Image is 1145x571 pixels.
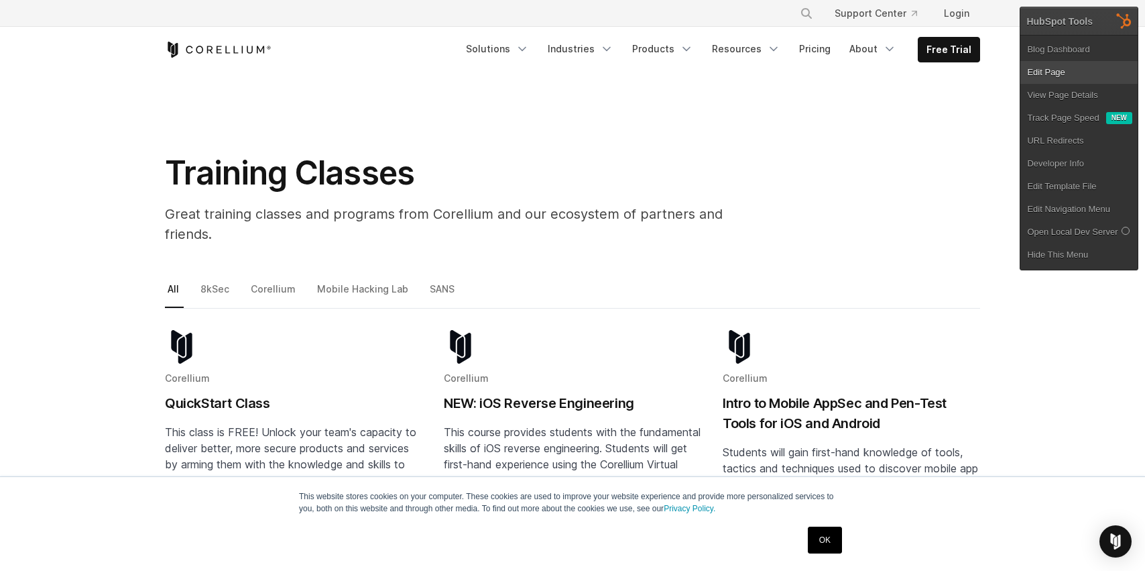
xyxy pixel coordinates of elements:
[723,393,980,433] h2: Intro to Mobile AppSec and Pen-Test Tools for iOS and Android
[458,37,537,61] a: Solutions
[723,330,756,364] img: corellium-logo-icon-dark
[1020,244,1138,266] a: Hide This Menu
[444,424,701,537] p: This course provides students with the fundamental skills of iOS reverse engineering. Students wi...
[1020,152,1138,175] a: Developer Info
[1020,7,1138,270] div: HubSpot Tools Blog DashboardEdit PageView Page Details Track Page Speed New URL RedirectsDevelope...
[1020,84,1138,107] a: View Page Details
[933,1,980,25] a: Login
[841,37,904,61] a: About
[1020,198,1138,221] a: Edit Navigation Menu
[794,1,819,25] button: Search
[198,280,234,309] a: 8kSec
[165,425,422,519] span: This class is FREE! Unlock your team's capacity to deliver better, more secure products and servi...
[314,280,413,309] a: Mobile Hacking Lab
[248,280,300,309] a: Corellium
[1020,61,1138,84] a: Edit Page
[1099,525,1132,558] div: Open Intercom Messenger
[299,490,846,515] p: This website stores cookies on your computer. These cookies are used to improve your website expe...
[1020,175,1138,198] a: Edit Template File
[427,280,459,309] a: SANS
[808,527,842,554] a: OK
[824,1,928,25] a: Support Center
[723,446,978,556] span: Students will gain first-hand knowledge of tools, tactics and techniques used to discover mobile ...
[165,204,768,244] p: Great training classes and programs from Corellium and our ecosystem of partners and friends.
[165,330,198,364] img: corellium-logo-icon-dark
[458,37,980,62] div: Navigation Menu
[165,42,272,58] a: Corellium Home
[1110,7,1138,35] img: HubSpot Tools Menu Toggle
[165,393,422,413] h2: QuickStart Class
[1020,221,1138,244] a: Open Local Dev Server
[624,37,701,61] a: Products
[165,153,768,193] h1: Training Classes
[704,37,788,61] a: Resources
[1020,129,1138,152] a: URL Redirects
[165,372,210,384] span: Corellium
[784,1,980,25] div: Navigation Menu
[444,372,489,384] span: Corellium
[1026,15,1093,28] div: HubSpot Tools
[1020,107,1105,129] a: Track Page Speed
[444,330,477,364] img: corellium-logo-icon-dark
[918,38,979,62] a: Free Trial
[791,37,839,61] a: Pricing
[664,504,715,513] a: Privacy Policy.
[540,37,621,61] a: Industries
[1106,112,1132,124] div: New
[165,280,184,309] a: All
[1020,38,1138,61] a: Blog Dashboard
[444,393,701,413] h2: NEW: iOS Reverse Engineering
[723,372,768,384] span: Corellium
